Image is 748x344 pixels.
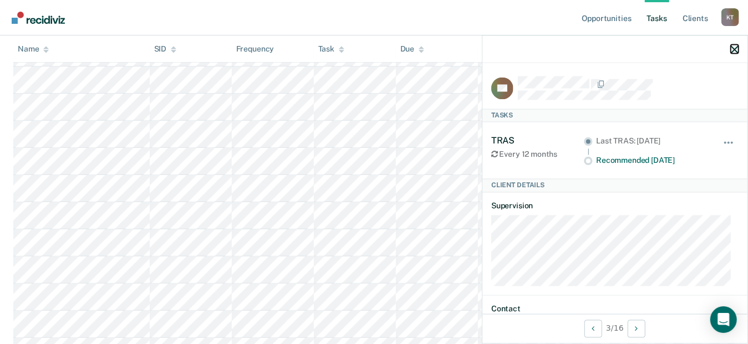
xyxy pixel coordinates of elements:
[596,156,708,166] div: Recommended [DATE]
[482,314,747,343] div: 3 / 16
[236,44,274,54] div: Frequency
[710,306,737,333] div: Open Intercom Messenger
[596,137,708,146] div: Last TRAS: [DATE]
[628,320,645,337] button: Next Client
[18,44,49,54] div: Name
[154,44,177,54] div: SID
[584,320,602,337] button: Previous Client
[491,150,584,159] div: Every 12 months
[400,44,425,54] div: Due
[721,8,739,26] div: K T
[491,201,739,210] dt: Supervision
[12,12,65,24] img: Recidiviz
[318,44,344,54] div: Task
[491,305,739,314] dt: Contact
[721,8,739,26] button: Profile dropdown button
[482,179,747,192] div: Client Details
[482,109,747,122] div: Tasks
[491,136,584,146] div: TRAS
